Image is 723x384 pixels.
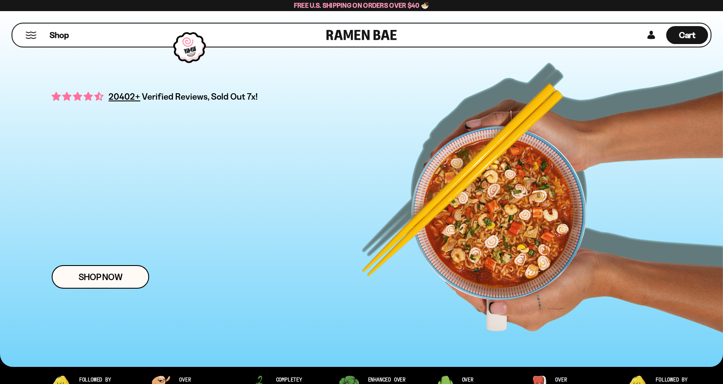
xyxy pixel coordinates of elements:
span: Shop [50,30,69,41]
span: 20402+ [109,90,140,103]
a: Shop Now [52,265,149,289]
span: Verified Reviews, Sold Out 7x! [142,91,258,102]
span: Cart [679,30,696,40]
span: Shop Now [79,272,123,281]
button: Mobile Menu Trigger [25,32,37,39]
a: Shop [50,26,69,44]
span: Free U.S. Shipping on Orders over $40 🍜 [294,1,429,9]
div: Cart [666,24,708,47]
